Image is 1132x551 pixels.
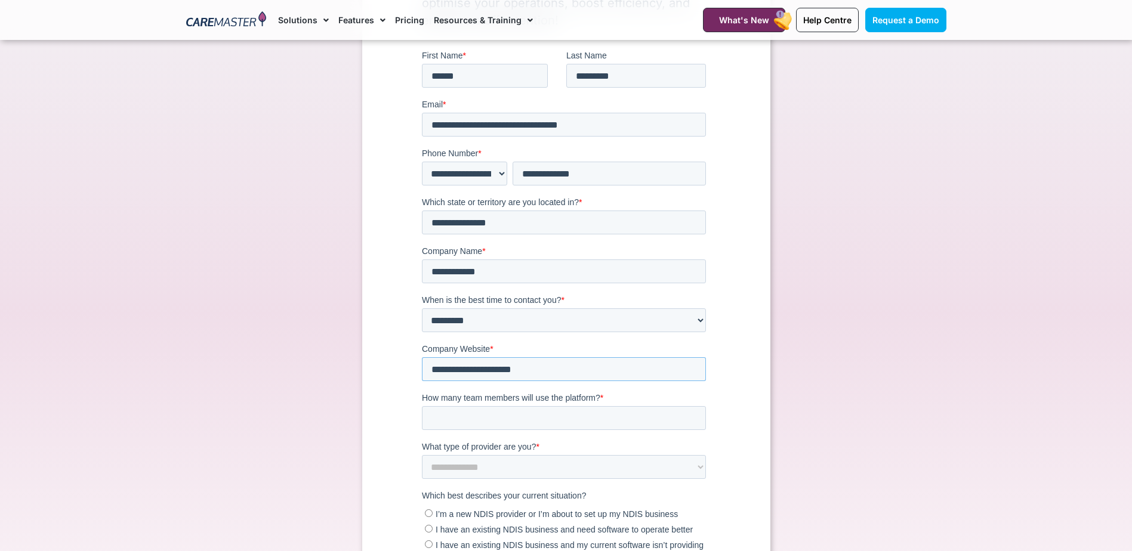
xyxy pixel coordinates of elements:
[796,8,859,32] a: Help Centre
[703,8,785,32] a: What's New
[803,15,852,25] span: Help Centre
[186,11,267,29] img: CareMaster Logo
[865,8,946,32] a: Request a Demo
[719,15,769,25] span: What's New
[872,15,939,25] span: Request a Demo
